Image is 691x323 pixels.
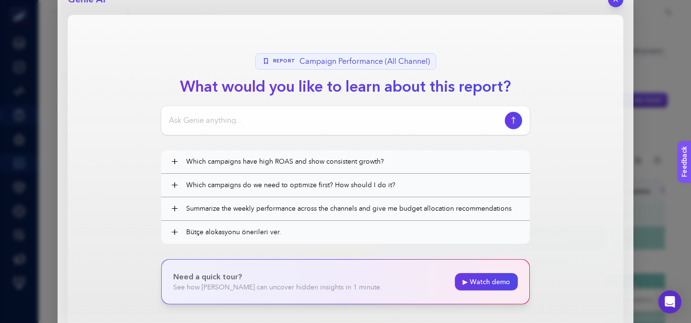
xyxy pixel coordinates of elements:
span: Which campaigns have high ROAS and show consistent growth? [186,157,520,167]
button: +Which campaigns have high ROAS and show consistent growth? [161,150,530,173]
span: + [171,156,179,167]
div: Open Intercom Messenger [658,290,681,313]
span: Campaign Performance (All Channel) [299,56,430,67]
p: See how [PERSON_NAME] can uncover hidden insights in 1 minute. [173,283,382,292]
a: ▶ Watch demo [455,273,518,290]
span: Summarize the weekly performance across the channels and give me budget allocation recommendations [186,204,520,214]
button: +Summarize the weekly performance across the channels and give me budget allocation recommendations [161,197,530,220]
span: + [171,179,179,191]
span: Feedback [6,3,36,11]
h1: What would you like to learn about this report? [172,75,519,98]
span: + [171,227,179,238]
input: Ask Genie anything... [169,115,501,126]
span: Report [273,58,296,65]
span: + [171,203,179,215]
p: Need a quick tour? [173,271,382,283]
span: Which campaigns do we need to optimize first? How should I do it? [186,180,520,190]
button: +Which campaigns do we need to optimize first? How should I do it? [161,174,530,197]
span: Bütçe alokasyonu önerileri ver. [186,227,520,237]
button: +Bütçe alokasyonu önerileri ver. [161,221,530,244]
